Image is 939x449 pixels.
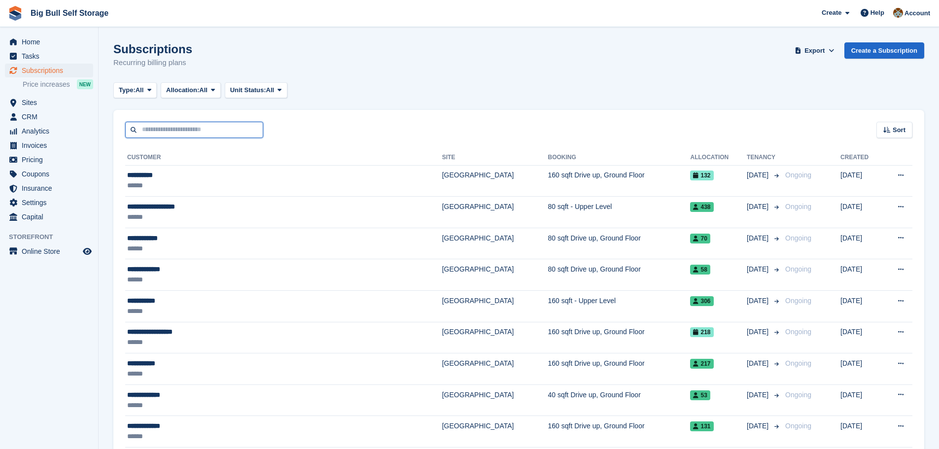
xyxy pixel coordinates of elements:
[22,210,81,224] span: Capital
[22,96,81,109] span: Sites
[690,327,713,337] span: 218
[893,8,903,18] img: Mike Llewellen Palmer
[22,244,81,258] span: Online Store
[747,421,770,431] span: [DATE]
[27,5,112,21] a: Big Bull Self Storage
[747,264,770,275] span: [DATE]
[785,203,811,210] span: Ongoing
[22,181,81,195] span: Insurance
[785,297,811,305] span: Ongoing
[442,259,548,291] td: [GEOGRAPHIC_DATA]
[747,233,770,243] span: [DATE]
[442,228,548,259] td: [GEOGRAPHIC_DATA]
[747,358,770,369] span: [DATE]
[840,197,882,228] td: [DATE]
[840,259,882,291] td: [DATE]
[804,46,825,56] span: Export
[5,124,93,138] a: menu
[22,49,81,63] span: Tasks
[840,291,882,322] td: [DATE]
[5,96,93,109] a: menu
[747,202,770,212] span: [DATE]
[22,153,81,167] span: Pricing
[690,265,710,275] span: 58
[225,82,287,99] button: Unit Status: All
[266,85,275,95] span: All
[690,421,713,431] span: 131
[5,196,93,209] a: menu
[22,138,81,152] span: Invoices
[548,353,690,385] td: 160 sqft Drive up, Ground Floor
[77,79,93,89] div: NEW
[690,390,710,400] span: 53
[548,291,690,322] td: 160 sqft - Upper Level
[548,165,690,197] td: 160 sqft Drive up, Ground Floor
[747,296,770,306] span: [DATE]
[8,6,23,21] img: stora-icon-8386f47178a22dfd0bd8f6a31ec36ba5ce8667c1dd55bd0f319d3a0aa187defe.svg
[22,124,81,138] span: Analytics
[442,384,548,416] td: [GEOGRAPHIC_DATA]
[690,296,713,306] span: 306
[125,150,442,166] th: Customer
[548,322,690,353] td: 160 sqft Drive up, Ground Floor
[5,181,93,195] a: menu
[5,35,93,49] a: menu
[840,228,882,259] td: [DATE]
[81,245,93,257] a: Preview store
[747,170,770,180] span: [DATE]
[442,322,548,353] td: [GEOGRAPHIC_DATA]
[442,150,548,166] th: Site
[548,228,690,259] td: 80 sqft Drive up, Ground Floor
[840,150,882,166] th: Created
[5,64,93,77] a: menu
[840,353,882,385] td: [DATE]
[5,244,93,258] a: menu
[230,85,266,95] span: Unit Status:
[5,153,93,167] a: menu
[785,265,811,273] span: Ongoing
[840,384,882,416] td: [DATE]
[22,196,81,209] span: Settings
[23,80,70,89] span: Price increases
[548,416,690,448] td: 160 sqft Drive up, Ground Floor
[690,359,713,369] span: 217
[690,171,713,180] span: 132
[119,85,136,95] span: Type:
[22,167,81,181] span: Coupons
[690,234,710,243] span: 70
[785,359,811,367] span: Ongoing
[785,391,811,399] span: Ongoing
[22,110,81,124] span: CRM
[840,165,882,197] td: [DATE]
[785,171,811,179] span: Ongoing
[548,259,690,291] td: 80 sqft Drive up, Ground Floor
[747,390,770,400] span: [DATE]
[785,422,811,430] span: Ongoing
[690,202,713,212] span: 438
[5,49,93,63] a: menu
[442,353,548,385] td: [GEOGRAPHIC_DATA]
[5,138,93,152] a: menu
[113,82,157,99] button: Type: All
[442,197,548,228] td: [GEOGRAPHIC_DATA]
[893,125,905,135] span: Sort
[442,416,548,448] td: [GEOGRAPHIC_DATA]
[785,234,811,242] span: Ongoing
[840,416,882,448] td: [DATE]
[548,384,690,416] td: 40 sqft Drive up, Ground Floor
[904,8,930,18] span: Account
[548,197,690,228] td: 80 sqft - Upper Level
[442,165,548,197] td: [GEOGRAPHIC_DATA]
[747,327,770,337] span: [DATE]
[747,150,781,166] th: Tenancy
[548,150,690,166] th: Booking
[5,167,93,181] a: menu
[166,85,199,95] span: Allocation:
[5,210,93,224] a: menu
[22,64,81,77] span: Subscriptions
[23,79,93,90] a: Price increases NEW
[442,291,548,322] td: [GEOGRAPHIC_DATA]
[113,57,192,69] p: Recurring billing plans
[113,42,192,56] h1: Subscriptions
[136,85,144,95] span: All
